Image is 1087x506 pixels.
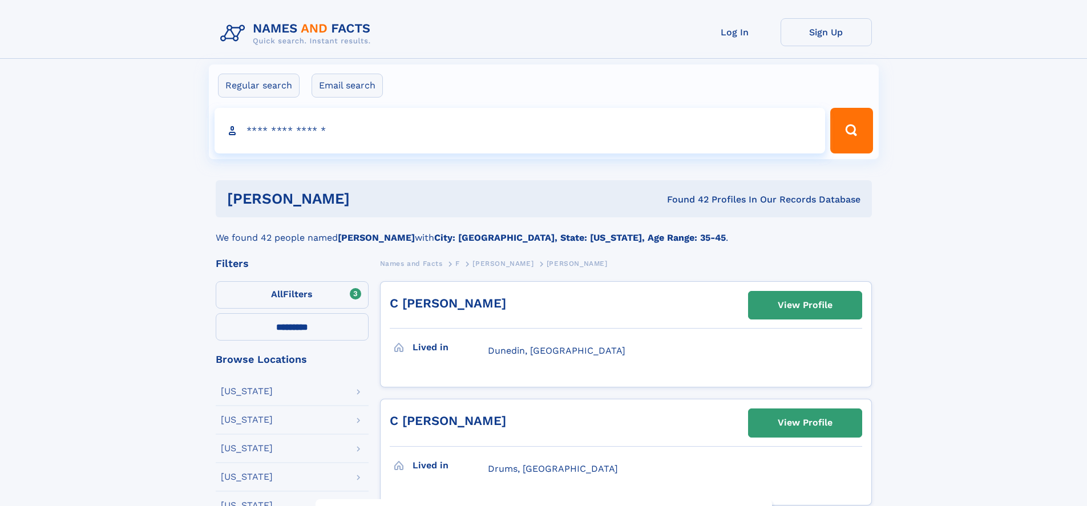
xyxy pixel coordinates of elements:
[413,456,488,475] h3: Lived in
[547,260,608,268] span: [PERSON_NAME]
[312,74,383,98] label: Email search
[689,18,781,46] a: Log In
[216,217,872,245] div: We found 42 people named with .
[472,256,534,270] a: [PERSON_NAME]
[455,260,460,268] span: F
[434,232,726,243] b: City: [GEOGRAPHIC_DATA], State: [US_STATE], Age Range: 35-45
[488,463,618,474] span: Drums, [GEOGRAPHIC_DATA]
[221,472,273,481] div: [US_STATE]
[218,74,300,98] label: Regular search
[749,292,862,319] a: View Profile
[390,296,506,310] a: C [PERSON_NAME]
[338,232,415,243] b: [PERSON_NAME]
[221,387,273,396] div: [US_STATE]
[390,414,506,428] a: C [PERSON_NAME]
[778,410,833,436] div: View Profile
[488,345,625,356] span: Dunedin, [GEOGRAPHIC_DATA]
[271,289,283,299] span: All
[216,281,369,309] label: Filters
[227,192,508,206] h1: [PERSON_NAME]
[781,18,872,46] a: Sign Up
[221,444,273,453] div: [US_STATE]
[380,256,443,270] a: Names and Facts
[216,354,369,365] div: Browse Locations
[215,108,826,153] input: search input
[778,292,833,318] div: View Profile
[830,108,872,153] button: Search Button
[508,193,860,206] div: Found 42 Profiles In Our Records Database
[749,409,862,436] a: View Profile
[221,415,273,424] div: [US_STATE]
[216,258,369,269] div: Filters
[216,18,380,49] img: Logo Names and Facts
[455,256,460,270] a: F
[413,338,488,357] h3: Lived in
[472,260,534,268] span: [PERSON_NAME]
